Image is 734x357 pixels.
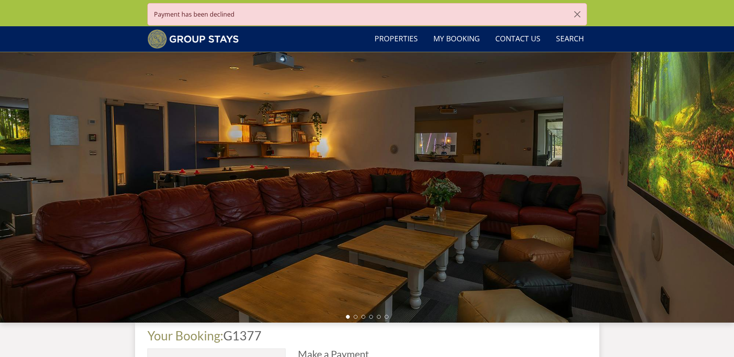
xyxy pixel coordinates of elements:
h1: G1377 [147,329,587,342]
img: Group Stays [147,29,239,49]
a: Your Booking: [147,328,223,343]
a: Contact Us [492,31,544,48]
div: Payment has been declined [147,3,587,25]
a: My Booking [430,31,483,48]
a: Search [553,31,587,48]
a: Properties [371,31,421,48]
